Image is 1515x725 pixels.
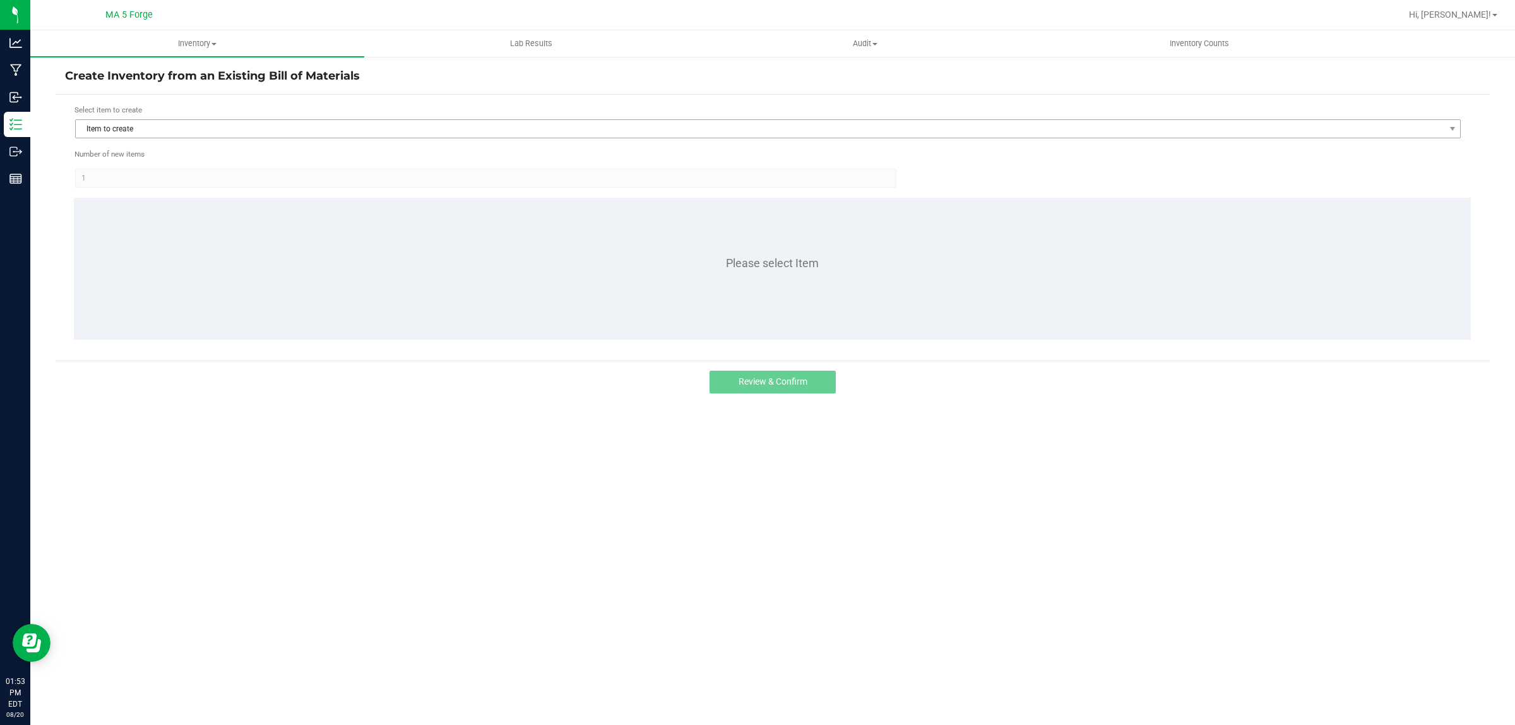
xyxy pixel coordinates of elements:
[9,172,22,185] inline-svg: Reports
[9,37,22,49] inline-svg: Analytics
[74,149,145,160] span: Number of new packages to create
[699,38,1031,49] span: Audit
[726,256,819,270] span: Please select Item
[9,64,22,76] inline-svg: Manufacturing
[105,9,153,20] span: MA 5 Forge
[493,38,569,49] span: Lab Results
[364,30,698,57] a: Lab Results
[13,624,50,662] iframe: Resource center
[739,376,807,386] span: Review & Confirm
[30,38,364,49] span: Inventory
[76,120,1444,138] span: Item to create
[6,676,25,710] p: 01:53 PM EDT
[1153,38,1246,49] span: Inventory Counts
[9,91,22,104] inline-svg: Inbound
[1033,30,1367,57] a: Inventory Counts
[30,30,364,57] a: Inventory
[1409,9,1491,20] span: Hi, [PERSON_NAME]!
[6,710,25,719] p: 08/20
[9,118,22,131] inline-svg: Inventory
[74,105,142,114] span: Select item to create
[710,371,836,393] button: Review & Confirm
[9,145,22,158] inline-svg: Outbound
[698,30,1032,57] a: Audit
[65,68,1480,85] h4: Create Inventory from an Existing Bill of Materials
